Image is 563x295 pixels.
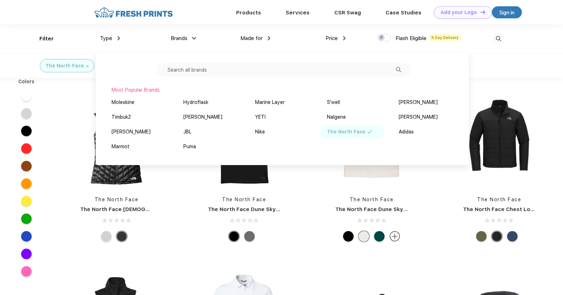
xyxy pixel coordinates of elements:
[390,231,400,242] img: more.svg
[507,231,518,242] div: Shady Blue
[95,197,139,202] a: The North Face
[343,36,346,40] img: dropdown.png
[327,99,340,106] div: S'well
[112,113,131,121] div: Timbuk2
[183,128,191,136] div: JBL
[327,128,366,136] div: The North Face
[480,10,485,14] img: DT
[399,99,438,106] div: [PERSON_NAME]
[396,35,426,41] span: Flash Eligible
[493,33,504,45] img: desktop_search.svg
[399,113,438,121] div: [PERSON_NAME]
[325,35,338,41] span: Price
[367,130,373,133] img: filter_selected.svg
[70,96,163,189] img: func=resize&h=266
[236,9,261,16] a: Products
[208,206,350,212] a: The North Face Dune Sky Short-Sleeve Crew - Men's
[118,36,120,40] img: dropdown.png
[327,113,346,121] div: Nalgene
[399,128,414,136] div: Adidas
[112,143,129,150] div: Marmot
[100,35,112,41] span: Type
[396,67,401,72] img: filter_dropdown_search.svg
[229,231,239,242] div: TNF Black
[101,231,112,242] div: Mid Grey
[192,37,196,39] img: dropdown.png
[255,99,285,106] div: Marine Layer
[350,197,394,202] a: The North Face
[268,36,270,40] img: dropdown.png
[477,197,521,202] a: The North Face
[171,35,188,41] span: Brands
[116,231,127,242] div: TNF Black
[335,206,485,212] a: The North Face Dune Sky Short-Sleeve Shirt - Women's
[13,78,40,85] div: Colors
[343,231,354,242] div: TNF Black
[492,231,502,242] div: TNF Black
[112,86,453,94] div: Most Popular Brands
[374,231,385,242] div: Deep Nori
[183,113,222,121] div: [PERSON_NAME]
[222,197,266,202] a: The North Face
[244,231,255,242] div: Smoked Pearl
[499,8,514,17] div: Sign in
[183,143,196,150] div: Puma
[441,9,477,15] div: Add your Logo
[112,128,151,136] div: [PERSON_NAME]
[255,113,266,121] div: YETI
[255,128,265,136] div: Nike
[92,6,175,19] img: fo%20logo%202.webp
[183,99,208,106] div: Hydroflask
[476,231,487,242] div: Burnt Olive Green
[112,99,134,106] div: Moleskine
[453,96,546,189] img: func=resize&h=266
[39,35,54,43] div: Filter
[157,63,411,77] input: Search all brands
[80,206,259,212] a: The North Face [DEMOGRAPHIC_DATA] ThermoBall™ Trekker Vest
[45,62,84,70] div: The North Face
[240,35,262,41] span: Made for
[86,65,89,67] img: filter_cancel.svg
[492,6,522,18] a: Sign in
[359,231,369,242] div: White Dune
